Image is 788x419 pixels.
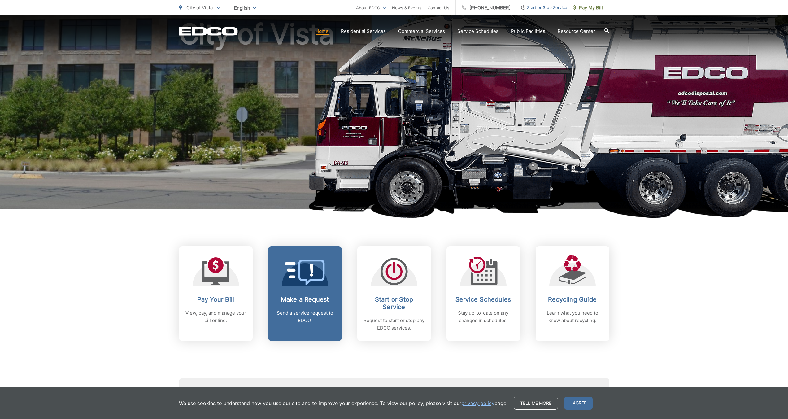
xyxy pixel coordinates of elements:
p: Learn what you need to know about recycling. [542,309,603,324]
p: View, pay, and manage your bill online. [185,309,246,324]
span: English [229,2,261,13]
span: Pay My Bill [573,4,603,11]
a: Residential Services [341,28,386,35]
span: City of Vista [186,5,213,11]
h2: Recycling Guide [542,296,603,303]
a: Public Facilities [511,28,545,35]
h2: Pay Your Bill [185,296,246,303]
a: Service Schedules Stay up-to-date on any changes in schedules. [446,246,520,341]
a: Home [316,28,329,35]
a: Contact Us [428,4,449,11]
p: Request to start or stop any EDCO services. [364,317,425,332]
a: EDCD logo. Return to the homepage. [179,27,238,36]
a: Recycling Guide Learn what you need to know about recycling. [536,246,609,341]
a: Tell me more [514,397,558,410]
a: privacy policy [461,399,494,407]
a: Pay Your Bill View, pay, and manage your bill online. [179,246,253,341]
a: Service Schedules [457,28,498,35]
h1: City of Vista [179,19,609,215]
p: Send a service request to EDCO. [274,309,336,324]
a: Make a Request Send a service request to EDCO. [268,246,342,341]
a: Commercial Services [398,28,445,35]
p: Stay up-to-date on any changes in schedules. [453,309,514,324]
span: I agree [564,397,593,410]
h2: Service Schedules [453,296,514,303]
a: About EDCO [356,4,386,11]
a: Resource Center [558,28,595,35]
h2: Start or Stop Service [364,296,425,311]
a: News & Events [392,4,421,11]
p: We use cookies to understand how you use our site and to improve your experience. To view our pol... [179,399,507,407]
h2: Make a Request [274,296,336,303]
